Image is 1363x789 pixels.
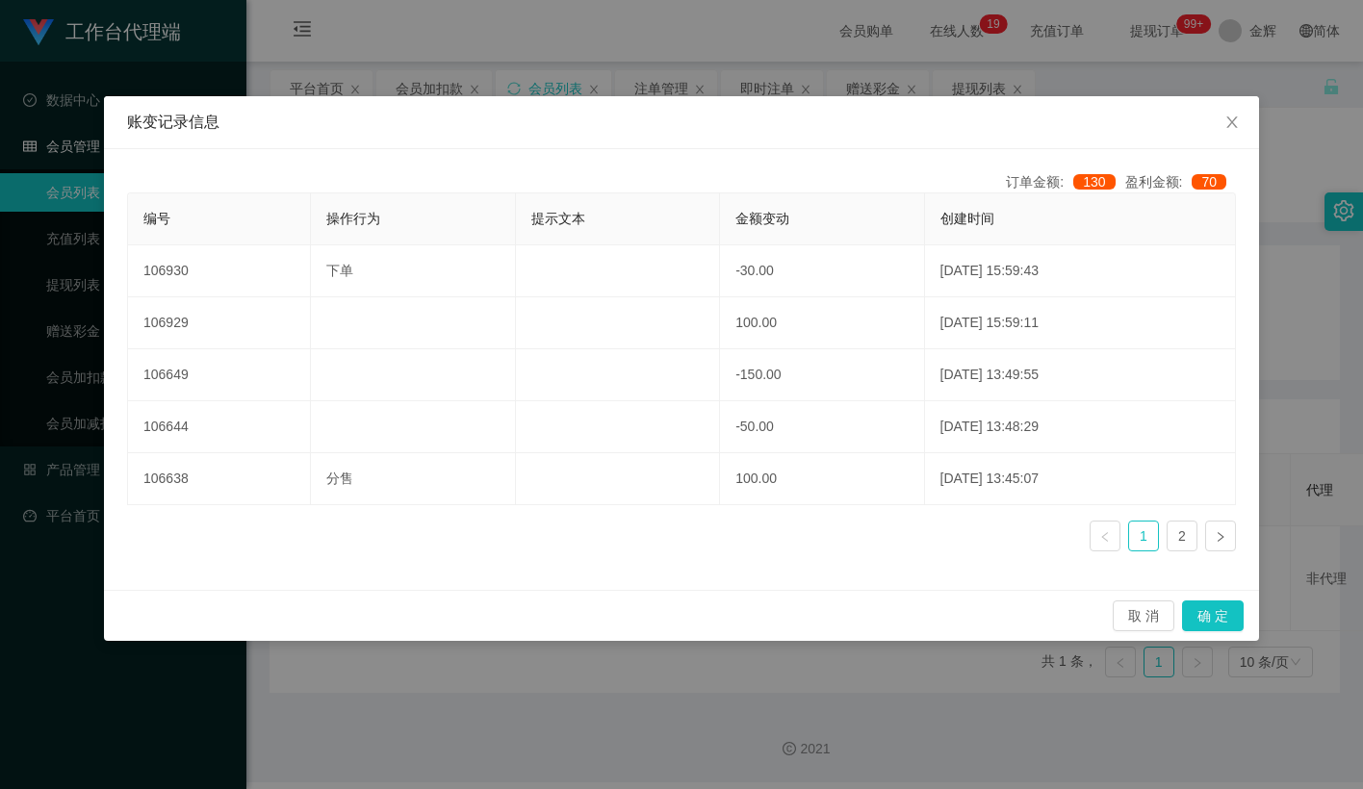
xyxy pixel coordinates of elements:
td: 106649 [128,349,311,401]
i: 图标: right [1215,531,1226,543]
td: [DATE] 15:59:43 [925,245,1236,297]
div: 订单金额: [1006,172,1124,192]
button: Close [1205,96,1259,150]
a: 2 [1168,522,1196,550]
td: 106930 [128,245,311,297]
li: 1 [1128,521,1159,551]
button: 取 消 [1113,600,1174,631]
div: 账变记录信息 [127,112,1236,133]
span: 130 [1073,174,1115,190]
span: 70 [1192,174,1226,190]
td: -150.00 [720,349,924,401]
li: 2 [1167,521,1197,551]
td: 100.00 [720,297,924,349]
td: -30.00 [720,245,924,297]
span: 金额变动 [735,211,789,226]
td: 106638 [128,453,311,505]
td: 100.00 [720,453,924,505]
i: 图标: left [1099,531,1111,543]
td: [DATE] 13:49:55 [925,349,1236,401]
button: 确 定 [1182,600,1244,631]
td: 106644 [128,401,311,453]
li: 上一页 [1090,521,1120,551]
span: 创建时间 [940,211,994,226]
td: 106929 [128,297,311,349]
td: 下单 [311,245,515,297]
li: 下一页 [1205,521,1236,551]
div: 盈利金额: [1125,172,1236,192]
td: [DATE] 13:45:07 [925,453,1236,505]
span: 提示文本 [531,211,585,226]
span: 编号 [143,211,170,226]
i: 图标: close [1224,115,1240,130]
td: [DATE] 15:59:11 [925,297,1236,349]
td: 分售 [311,453,515,505]
td: -50.00 [720,401,924,453]
a: 1 [1129,522,1158,550]
td: [DATE] 13:48:29 [925,401,1236,453]
span: 操作行为 [326,211,380,226]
